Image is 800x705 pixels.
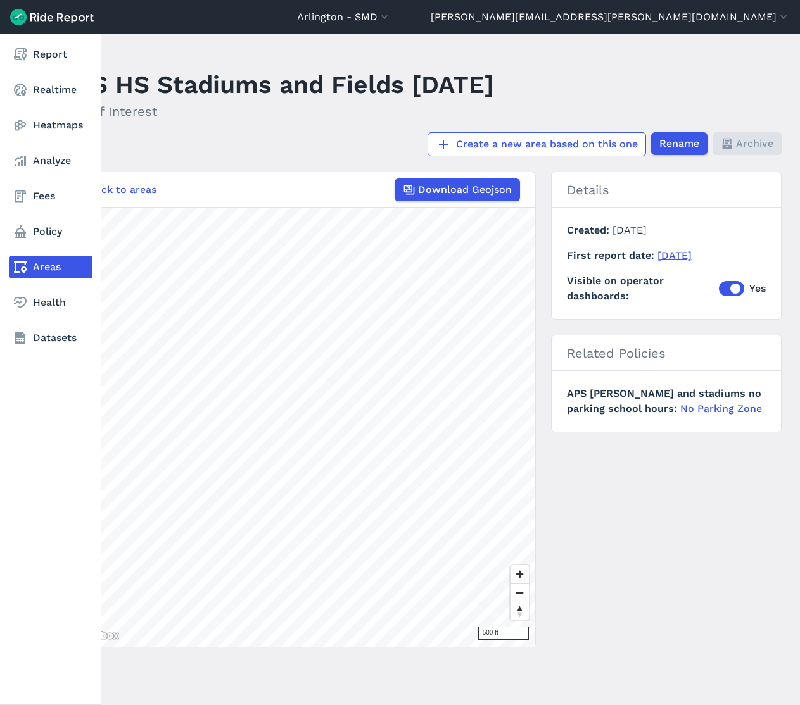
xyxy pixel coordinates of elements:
[9,220,92,243] a: Policy
[60,102,494,121] h2: Area of Interest
[713,132,782,155] button: Archive
[680,402,762,415] a: No Parking Zone
[613,224,647,236] span: [DATE]
[9,185,92,208] a: Fees
[9,78,92,101] a: Realtime
[567,224,613,236] span: Created
[651,132,708,155] button: Rename
[9,327,92,349] a: Datasets
[9,114,92,137] a: Heatmaps
[552,335,781,371] h2: Related Policies
[9,256,92,278] a: Areas
[60,67,494,102] h1: APS HS Stadiums and Fields [DATE]
[511,602,529,620] button: Reset bearing to north
[736,136,773,151] span: Archive
[10,9,94,25] img: Ride Report
[9,43,92,66] a: Report
[567,387,761,415] span: APS [PERSON_NAME] and stadiums no parking school hours
[511,565,529,583] button: Zoom in
[9,291,92,314] a: Health
[657,249,692,261] a: [DATE]
[297,9,391,25] button: Arlington - SMD
[428,132,646,156] a: Create a new area based on this one
[395,178,520,201] button: Download Geojson
[659,136,699,151] span: Rename
[75,182,156,197] a: ← Back to areas
[719,281,766,296] label: Yes
[418,182,512,197] span: Download Geojson
[478,627,529,640] div: 500 ft
[552,172,781,208] h2: Details
[511,583,529,602] button: Zoom out
[567,273,719,304] span: Visible on operator dashboards
[9,149,92,172] a: Analyze
[431,9,790,25] button: [PERSON_NAME][EMAIL_ADDRESS][PERSON_NAME][DOMAIN_NAME]
[567,249,657,261] span: First report date
[60,208,535,647] canvas: Map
